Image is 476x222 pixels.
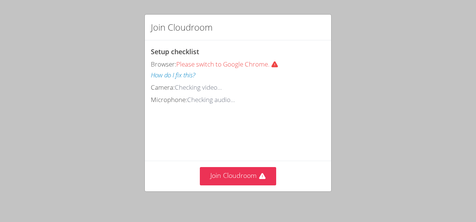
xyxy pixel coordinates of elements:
button: How do I fix this? [151,70,195,81]
span: Please switch to Google Chrome. [176,60,281,68]
span: Setup checklist [151,47,199,56]
span: Camera: [151,83,175,92]
span: Browser: [151,60,176,68]
span: Checking video... [175,83,222,92]
h2: Join Cloudroom [151,21,213,34]
button: Join Cloudroom [200,167,277,185]
span: Microphone: [151,95,187,104]
span: Checking audio... [187,95,235,104]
